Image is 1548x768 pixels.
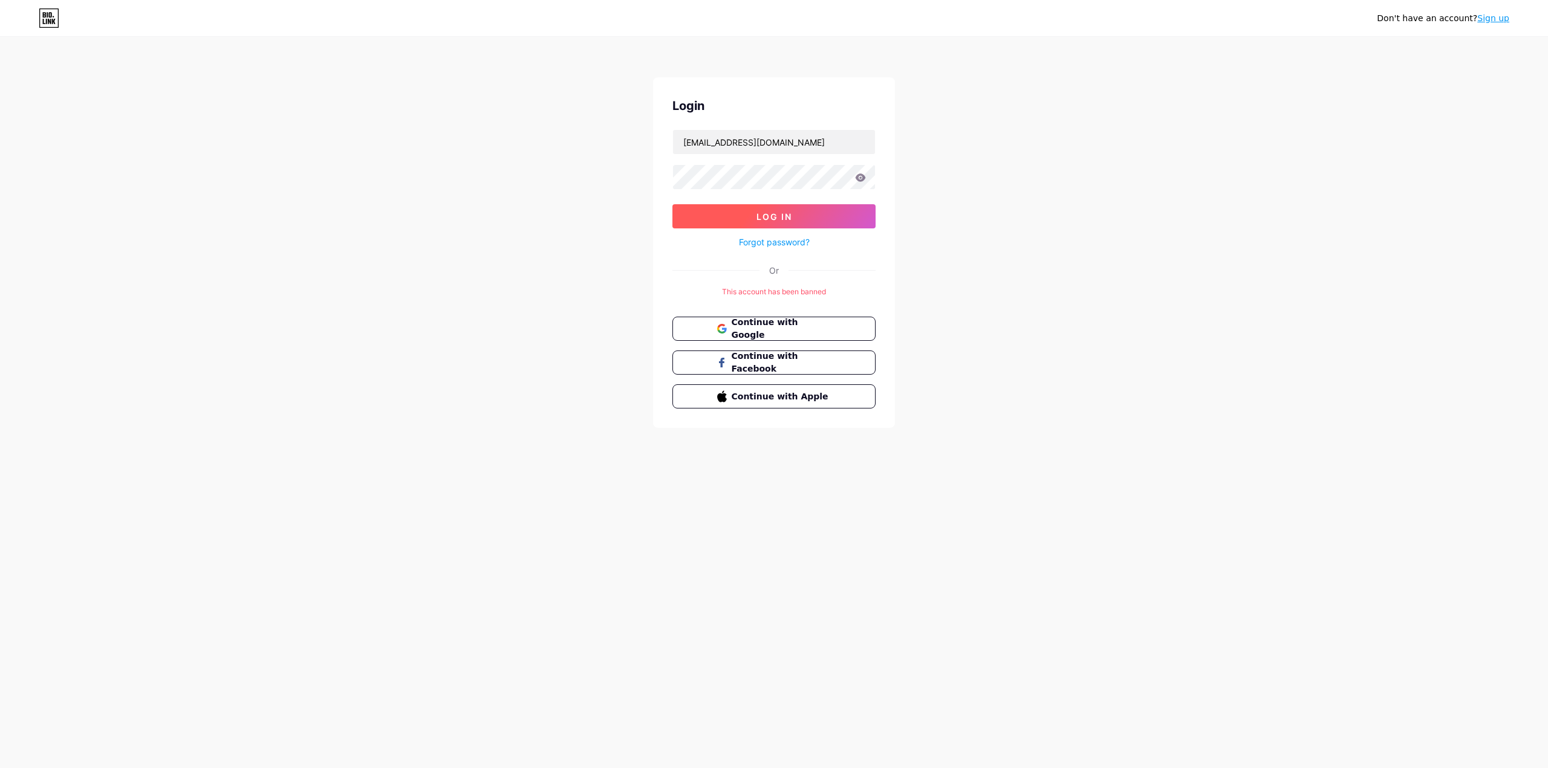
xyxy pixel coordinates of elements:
[732,316,831,341] span: Continue with Google
[672,204,876,228] button: Log In
[672,286,876,297] div: This account has been banned
[1477,13,1509,23] a: Sign up
[672,384,876,408] button: Continue with Apple
[672,350,876,375] button: Continue with Facebook
[732,350,831,375] span: Continue with Facebook
[732,390,831,403] span: Continue with Apple
[672,97,876,115] div: Login
[1377,12,1509,25] div: Don't have an account?
[769,264,779,277] div: Or
[739,236,810,248] a: Forgot password?
[756,211,792,222] span: Log In
[673,130,875,154] input: Username
[672,317,876,341] button: Continue with Google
